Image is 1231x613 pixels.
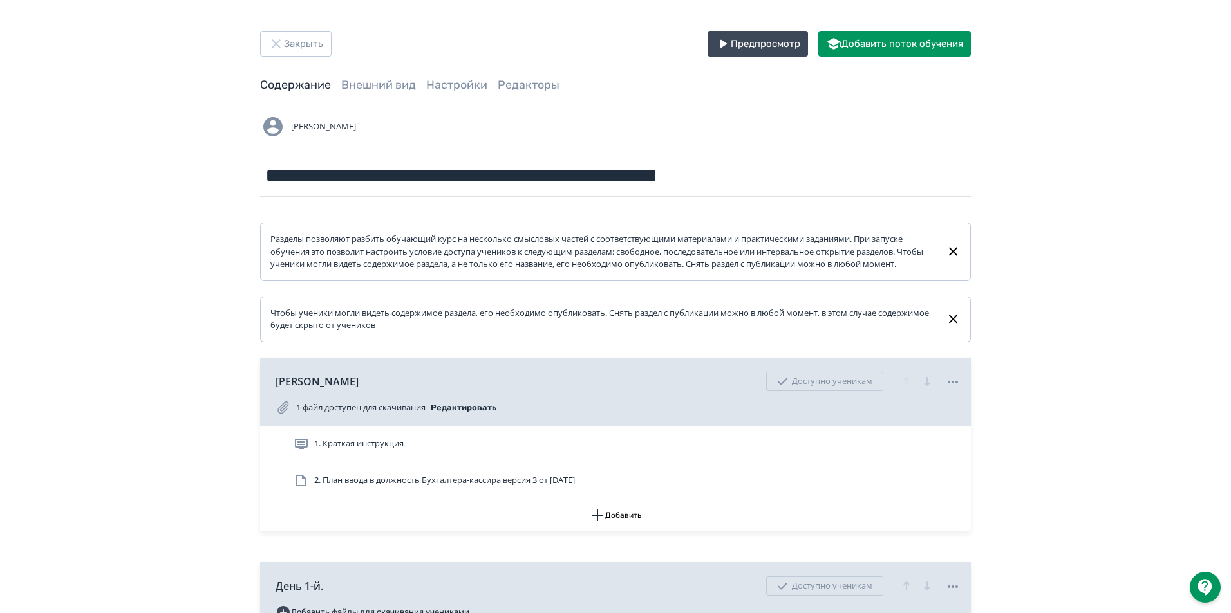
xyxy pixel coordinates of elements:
span: 1 файл доступен для скачивания [296,401,426,414]
a: Содержание [260,78,331,92]
button: Добавить поток обучения [818,31,971,57]
div: 2. План ввода в должность Бухгалтера-кассира версия 3 от [DATE] [260,462,971,499]
span: 2. План ввода в должность Бухгалтера-кассира версия 3 от 23.09.2024г. [314,474,575,487]
div: 1. Краткая инструкция [260,426,971,462]
a: Редакторы [498,78,559,92]
div: Разделы позволяют разбить обучающий курс на несколько смысловых частей с соответствующими материа... [270,233,935,271]
div: Доступно ученикам [766,372,883,391]
span: 1. Краткая инструкция [314,437,404,450]
a: Внешний вид [341,78,416,92]
span: [PERSON_NAME] [276,374,359,389]
button: Редактировать [431,398,496,418]
div: Чтобы ученики могли видеть содержимое раздела, его необходимо опубликовать. Снять раздел с публик... [270,307,935,332]
button: Предпросмотр [708,31,808,57]
div: Доступно ученикам [766,576,883,596]
button: Добавить [260,499,971,531]
a: Настройки [426,78,487,92]
button: Закрыть [260,31,332,57]
span: [PERSON_NAME] [291,120,356,133]
span: День 1-й. [276,578,323,594]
